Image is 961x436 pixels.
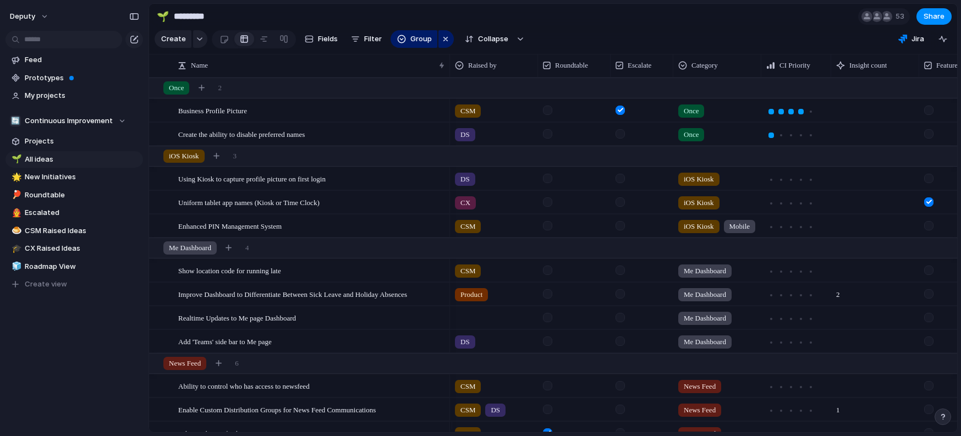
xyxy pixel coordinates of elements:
[318,34,338,45] span: Fields
[6,52,143,68] a: Feed
[5,8,54,25] button: deputy
[468,60,497,71] span: Raised by
[10,225,21,236] button: 🍮
[178,219,282,232] span: Enhanced PIN Management System
[169,358,201,369] span: News Feed
[25,90,139,101] span: My projects
[25,115,113,126] span: Continuous Improvement
[10,207,21,218] button: 👨‍🚒
[12,242,19,255] div: 🎓
[684,197,714,208] span: iOS Kiosk
[684,289,726,300] span: Me Dashboard
[300,30,342,48] button: Fields
[6,240,143,257] a: 🎓CX Raised Ideas
[25,243,139,254] span: CX Raised Ideas
[154,8,172,25] button: 🌱
[6,169,143,185] a: 🌟New Initiatives
[684,106,699,117] span: Once
[235,358,239,369] span: 6
[460,129,470,140] span: DS
[684,221,714,232] span: iOS Kiosk
[684,405,716,416] span: News Feed
[25,261,139,272] span: Roadmap View
[684,336,726,347] span: Me Dashboard
[169,151,199,162] span: iOS Kiosk
[849,60,887,71] span: Insight count
[691,60,718,71] span: Category
[12,207,19,219] div: 👨‍🚒
[25,172,139,183] span: New Initiatives
[896,11,908,22] span: 53
[218,82,222,93] span: 2
[12,189,19,201] div: 🏓
[347,30,386,48] button: Filter
[178,403,376,416] span: Enable Custom Distribution Groups for News Feed Communications
[169,242,211,253] span: Me Dashboard
[911,34,924,45] span: Jira
[12,153,19,165] div: 🌱
[10,115,21,126] div: 🔄
[178,104,247,117] span: Business Profile Picture
[6,223,143,239] div: 🍮CSM Raised Ideas
[410,34,432,45] span: Group
[491,405,500,416] span: DS
[6,133,143,150] a: Projects
[460,336,470,347] span: DS
[460,106,475,117] span: CSM
[460,174,470,185] span: DS
[555,60,588,71] span: Roundtable
[10,243,21,254] button: 🎓
[178,196,320,208] span: Uniform tablet app names (Kiosk or Time Clock)
[684,381,716,392] span: News Feed
[178,128,305,140] span: Create the ability to disable preferred names
[12,171,19,184] div: 🌟
[6,187,143,203] a: 🏓Roundtable
[245,242,249,253] span: 4
[628,60,651,71] span: Escalate
[178,335,272,347] span: Add 'Teams' side bar to Me page
[684,129,699,140] span: Once
[460,221,475,232] span: CSM
[6,113,143,129] button: 🔄Continuous Improvement
[25,73,139,84] span: Prototypes
[832,283,844,300] span: 2
[364,34,382,45] span: Filter
[391,30,437,48] button: Group
[458,30,514,48] button: Collapse
[460,197,470,208] span: CX
[684,174,714,185] span: iOS Kiosk
[6,276,143,292] button: Create view
[25,279,67,290] span: Create view
[779,60,810,71] span: CI Priority
[6,87,143,104] a: My projects
[178,172,326,185] span: Using Kiosk to capture profile picture on first login
[460,289,482,300] span: Product
[178,379,310,392] span: Ability to control who has access to newsfeed
[12,260,19,273] div: 🧊
[832,399,844,416] span: 1
[25,136,139,147] span: Projects
[25,225,139,236] span: CSM Raised Ideas
[178,264,281,277] span: Show location code for running late
[10,11,35,22] span: deputy
[25,190,139,201] span: Roundtable
[12,224,19,237] div: 🍮
[10,190,21,201] button: 🏓
[157,9,169,24] div: 🌱
[6,258,143,275] a: 🧊Roadmap View
[233,151,237,162] span: 3
[191,60,208,71] span: Name
[178,288,407,300] span: Improve Dashboard to Differentiate Between Sick Leave and Holiday Absences
[178,311,296,324] span: Realtime Updates to Me page Dashboard
[169,82,184,93] span: Once
[25,54,139,65] span: Feed
[729,221,750,232] span: Mobile
[6,205,143,221] a: 👨‍🚒Escalated
[6,151,143,168] a: 🌱All ideas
